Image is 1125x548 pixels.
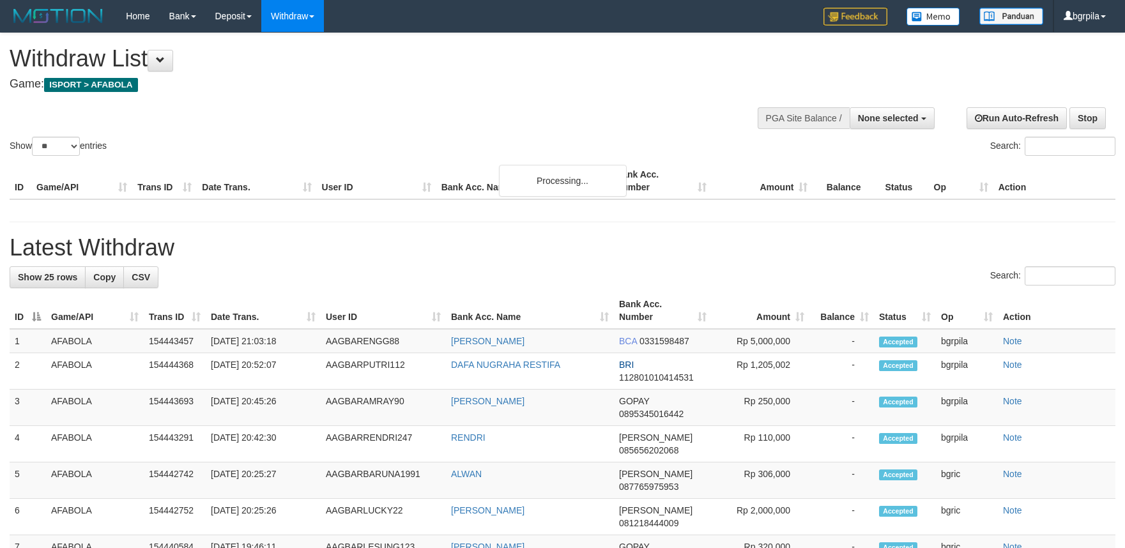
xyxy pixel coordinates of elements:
a: Note [1003,505,1022,515]
input: Search: [1025,266,1115,285]
th: Action [998,293,1115,329]
td: AAGBARRENDRI247 [321,426,446,462]
td: 6 [10,499,46,535]
td: 154442742 [144,462,206,499]
select: Showentries [32,137,80,156]
td: [DATE] 20:25:26 [206,499,321,535]
a: Show 25 rows [10,266,86,288]
span: Accepted [879,337,917,347]
img: MOTION_logo.png [10,6,107,26]
td: bgric [936,499,998,535]
span: [PERSON_NAME] [619,432,693,443]
span: Copy 112801010414531 to clipboard [619,372,694,383]
td: Rp 250,000 [712,390,809,426]
td: AFABOLA [46,499,144,535]
th: Bank Acc. Name [436,163,611,199]
img: panduan.png [979,8,1043,25]
span: Copy 085656202068 to clipboard [619,445,678,455]
span: CSV [132,272,150,282]
th: Game/API: activate to sort column ascending [46,293,144,329]
span: Accepted [879,506,917,517]
label: Show entries [10,137,107,156]
span: [PERSON_NAME] [619,505,693,515]
a: RENDRI [451,432,486,443]
td: - [809,499,874,535]
th: ID: activate to sort column descending [10,293,46,329]
td: [DATE] 20:52:07 [206,353,321,390]
span: GOPAY [619,396,649,406]
td: bgrpila [936,390,998,426]
td: 2 [10,353,46,390]
td: Rp 1,205,002 [712,353,809,390]
td: Rp 306,000 [712,462,809,499]
a: Run Auto-Refresh [967,107,1067,129]
td: 154444368 [144,353,206,390]
div: PGA Site Balance / [758,107,850,129]
a: DAFA NUGRAHA RESTIFA [451,360,560,370]
span: Accepted [879,360,917,371]
img: Feedback.jpg [823,8,887,26]
button: None selected [850,107,935,129]
th: Action [993,163,1115,199]
td: 154442752 [144,499,206,535]
td: - [809,426,874,462]
th: Op: activate to sort column ascending [936,293,998,329]
span: ISPORT > AFABOLA [44,78,138,92]
a: [PERSON_NAME] [451,396,524,406]
h1: Latest Withdraw [10,235,1115,261]
th: Trans ID [132,163,197,199]
td: AAGBARAMRAY90 [321,390,446,426]
th: Bank Acc. Number: activate to sort column ascending [614,293,712,329]
input: Search: [1025,137,1115,156]
td: AFABOLA [46,329,144,353]
a: Stop [1069,107,1106,129]
td: [DATE] 20:42:30 [206,426,321,462]
span: Copy 0331598487 to clipboard [639,336,689,346]
th: Date Trans.: activate to sort column ascending [206,293,321,329]
th: Balance: activate to sort column ascending [809,293,874,329]
h1: Withdraw List [10,46,737,72]
td: bgrpila [936,426,998,462]
th: Bank Acc. Number [611,163,712,199]
td: [DATE] 21:03:18 [206,329,321,353]
td: - [809,462,874,499]
td: 5 [10,462,46,499]
a: Note [1003,432,1022,443]
td: bgric [936,462,998,499]
span: None selected [858,113,919,123]
img: Button%20Memo.svg [907,8,960,26]
th: Game/API [31,163,132,199]
span: Accepted [879,433,917,444]
td: [DATE] 20:45:26 [206,390,321,426]
td: - [809,353,874,390]
th: Op [929,163,993,199]
span: Show 25 rows [18,272,77,282]
span: BRI [619,360,634,370]
td: AFABOLA [46,353,144,390]
td: bgrpila [936,329,998,353]
td: AAGBARBARUNA1991 [321,462,446,499]
th: Balance [813,163,880,199]
th: Amount [712,163,813,199]
td: 154443693 [144,390,206,426]
a: [PERSON_NAME] [451,505,524,515]
td: AFABOLA [46,462,144,499]
a: Note [1003,360,1022,370]
span: Copy [93,272,116,282]
a: Note [1003,469,1022,479]
span: Copy 087765975953 to clipboard [619,482,678,492]
td: - [809,390,874,426]
th: Date Trans. [197,163,316,199]
th: User ID [317,163,436,199]
td: AFABOLA [46,426,144,462]
td: 4 [10,426,46,462]
a: [PERSON_NAME] [451,336,524,346]
label: Search: [990,137,1115,156]
th: Status [880,163,928,199]
td: 1 [10,329,46,353]
span: Copy 081218444009 to clipboard [619,518,678,528]
th: Bank Acc. Name: activate to sort column ascending [446,293,614,329]
span: BCA [619,336,637,346]
td: AAGBARLUCKY22 [321,499,446,535]
td: Rp 110,000 [712,426,809,462]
